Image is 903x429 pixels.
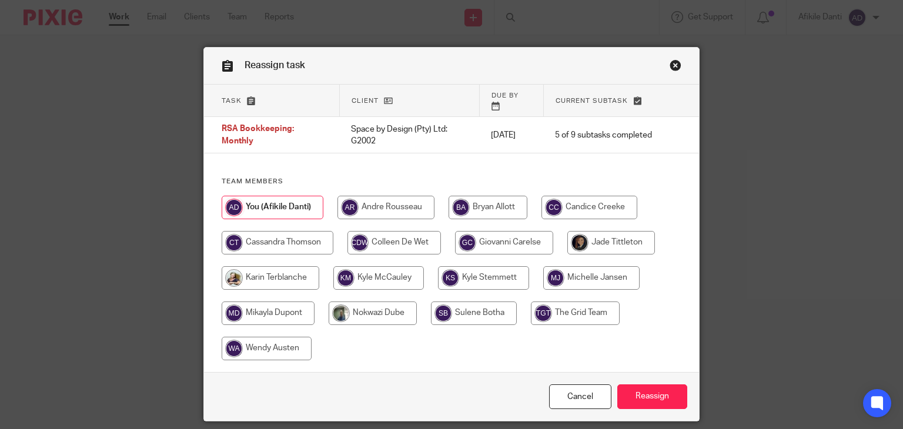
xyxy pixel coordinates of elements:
td: 5 of 9 subtasks completed [543,117,664,153]
span: Task [222,98,242,104]
span: RSA Bookkeeping: Monthly [222,125,294,146]
span: Client [352,98,379,104]
input: Reassign [617,384,687,410]
span: Due by [491,92,519,99]
a: Close this dialog window [549,384,611,410]
a: Close this dialog window [670,59,681,75]
p: Space by Design (Pty) Ltd: G2002 [351,123,467,148]
span: Reassign task [245,61,305,70]
h4: Team members [222,177,682,186]
p: [DATE] [491,129,531,141]
span: Current subtask [556,98,628,104]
